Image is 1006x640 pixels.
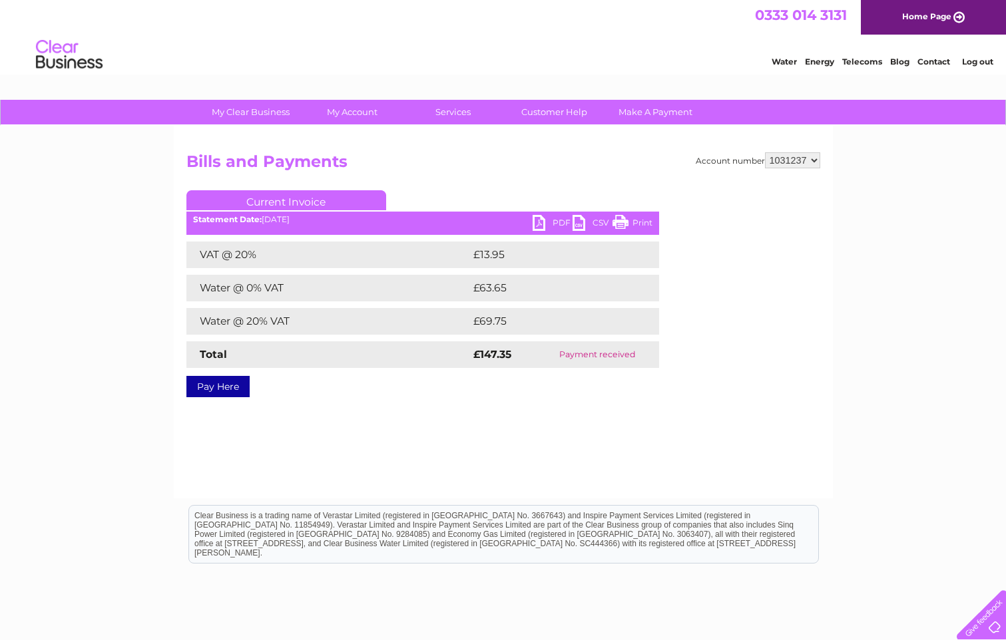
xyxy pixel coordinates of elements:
[696,152,820,168] div: Account number
[470,308,632,335] td: £69.75
[842,57,882,67] a: Telecoms
[613,215,652,234] a: Print
[470,275,632,301] td: £63.65
[186,376,250,397] a: Pay Here
[186,190,386,210] a: Current Invoice
[35,35,103,75] img: logo.png
[196,100,306,124] a: My Clear Business
[470,241,631,268] td: £13.95
[473,348,511,361] strong: £147.35
[189,7,818,65] div: Clear Business is a trading name of Verastar Limited (registered in [GEOGRAPHIC_DATA] No. 3667643...
[186,308,470,335] td: Water @ 20% VAT
[193,214,262,224] b: Statement Date:
[186,275,470,301] td: Water @ 0% VAT
[890,57,909,67] a: Blog
[573,215,613,234] a: CSV
[917,57,950,67] a: Contact
[398,100,508,124] a: Services
[200,348,227,361] strong: Total
[186,241,470,268] td: VAT @ 20%
[601,100,710,124] a: Make A Payment
[772,57,797,67] a: Water
[297,100,407,124] a: My Account
[536,341,658,368] td: Payment received
[499,100,609,124] a: Customer Help
[186,215,659,224] div: [DATE]
[805,57,834,67] a: Energy
[962,57,993,67] a: Log out
[755,7,847,23] a: 0333 014 3131
[533,215,573,234] a: PDF
[186,152,820,178] h2: Bills and Payments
